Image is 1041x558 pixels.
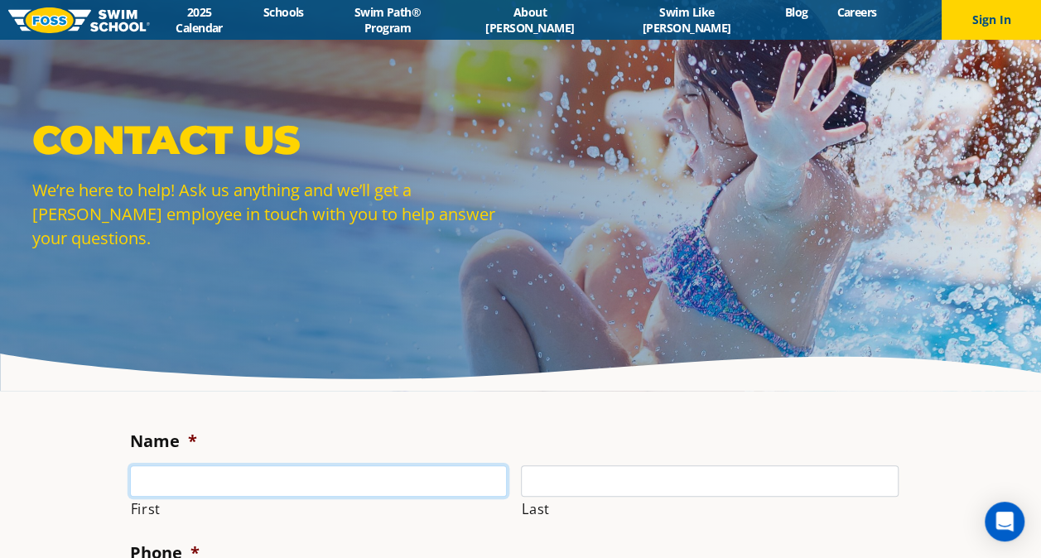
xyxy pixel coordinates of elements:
[603,4,770,36] a: Swim Like [PERSON_NAME]
[130,465,508,497] input: First name
[522,498,899,521] label: Last
[822,4,891,20] a: Careers
[130,431,197,452] label: Name
[248,4,318,20] a: Schools
[318,4,456,36] a: Swim Path® Program
[150,4,248,36] a: 2025 Calendar
[32,178,513,250] p: We’re here to help! Ask us anything and we’ll get a [PERSON_NAME] employee in touch with you to h...
[131,498,508,521] label: First
[456,4,603,36] a: About [PERSON_NAME]
[8,7,150,33] img: FOSS Swim School Logo
[521,465,899,497] input: Last name
[770,4,822,20] a: Blog
[985,502,1024,541] div: Open Intercom Messenger
[32,115,513,165] p: Contact Us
